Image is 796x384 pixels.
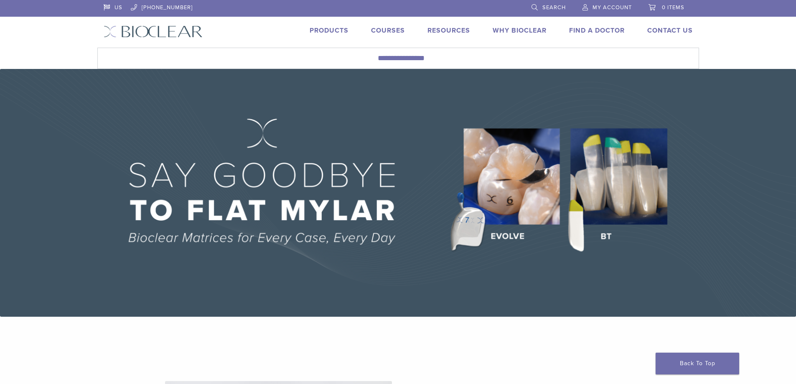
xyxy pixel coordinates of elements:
[104,25,203,38] img: Bioclear
[656,353,739,374] a: Back To Top
[542,4,566,11] span: Search
[662,4,684,11] span: 0 items
[569,26,625,35] a: Find A Doctor
[427,26,470,35] a: Resources
[593,4,632,11] span: My Account
[310,26,348,35] a: Products
[371,26,405,35] a: Courses
[647,26,693,35] a: Contact Us
[493,26,547,35] a: Why Bioclear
